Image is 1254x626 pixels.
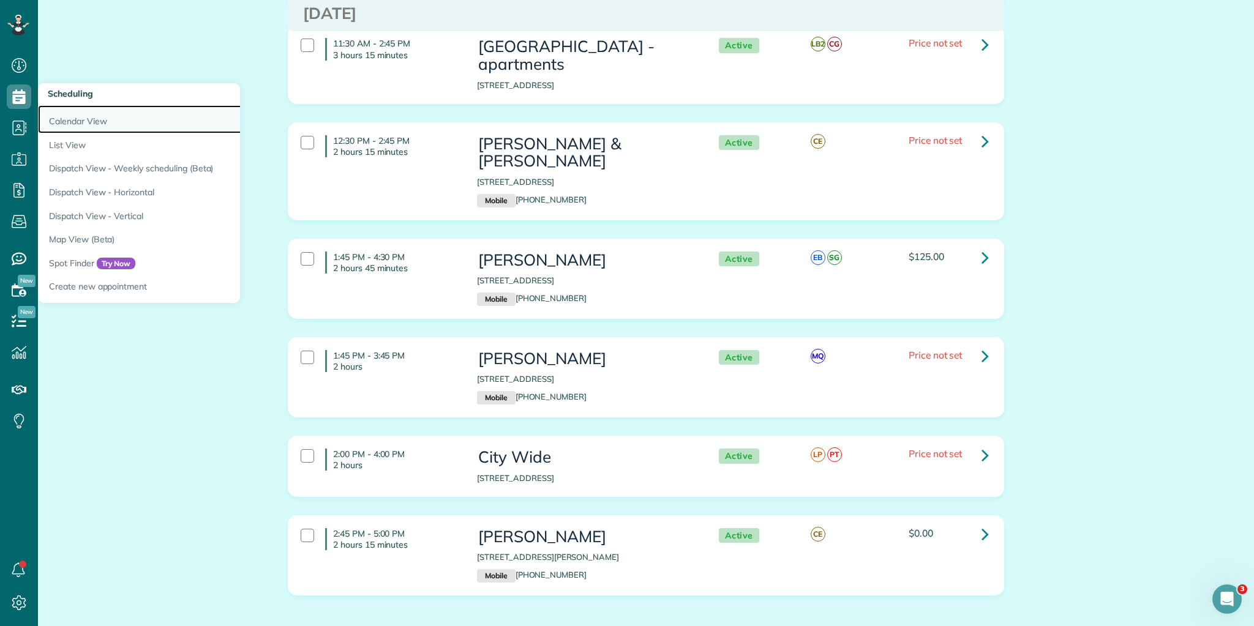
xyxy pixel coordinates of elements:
h3: [GEOGRAPHIC_DATA] - apartments [477,38,694,73]
p: [STREET_ADDRESS] [477,80,694,91]
p: 2 hours [333,460,459,471]
p: [STREET_ADDRESS] [477,472,694,484]
span: CE [811,527,825,542]
iframe: Intercom live chat [1212,584,1242,614]
span: EB [811,250,825,265]
h4: 1:45 PM - 3:45 PM [325,350,459,372]
small: Mobile [477,391,515,404]
h4: 12:30 PM - 2:45 PM [325,135,459,157]
span: CG [827,37,842,51]
a: Dispatch View - Horizontal [38,181,344,204]
h3: [DATE] [303,5,989,23]
span: Try Now [97,258,136,270]
a: Mobile[PHONE_NUMBER] [477,293,587,303]
a: Dispatch View - Weekly scheduling (Beta) [38,157,344,181]
span: LP [811,447,825,462]
span: LB2 [811,37,825,51]
span: Price not set [909,37,963,49]
a: Mobile[PHONE_NUMBER] [477,195,587,204]
a: Calendar View [38,105,344,133]
span: Active [719,252,759,267]
span: CE [811,134,825,149]
a: Dispatch View - Vertical [38,204,344,228]
p: [STREET_ADDRESS] [477,275,694,286]
p: 2 hours [333,361,459,372]
span: Active [719,350,759,365]
a: Create new appointment [38,275,344,303]
p: [STREET_ADDRESS] [477,373,694,385]
span: New [18,275,36,287]
a: Map View (Beta) [38,228,344,252]
a: Mobile[PHONE_NUMBER] [477,570,587,579]
h4: 2:00 PM - 4:00 PM [325,449,459,471]
h3: [PERSON_NAME] [477,528,694,546]
h3: [PERSON_NAME] & [PERSON_NAME] [477,135,694,170]
h3: [PERSON_NAME] [477,252,694,269]
span: Price not set [909,134,963,146]
a: Mobile[PHONE_NUMBER] [477,392,587,401]
span: Active [719,449,759,464]
span: SG [827,250,842,265]
span: $0.00 [909,527,933,539]
h3: [PERSON_NAME] [477,350,694,368]
p: [STREET_ADDRESS][PERSON_NAME] [477,551,694,563]
span: Active [719,528,759,543]
p: 2 hours 45 minutes [333,263,459,274]
small: Mobile [477,293,515,306]
span: PT [827,447,842,462]
span: Active [719,135,759,151]
small: Mobile [477,194,515,207]
p: 3 hours 15 minutes [333,50,459,61]
h4: 1:45 PM - 4:30 PM [325,252,459,274]
span: Scheduling [48,88,93,99]
p: [STREET_ADDRESS] [477,176,694,188]
p: 2 hours 15 minutes [333,539,459,550]
span: MQ [811,349,825,363]
span: 3 [1237,584,1247,594]
p: 2 hours 15 minutes [333,146,459,157]
a: List View [38,133,344,157]
span: Price not set [909,349,963,361]
h4: 11:30 AM - 2:45 PM [325,38,459,60]
h4: 2:45 PM - 5:00 PM [325,528,459,550]
h3: City Wide [477,449,694,466]
a: Spot FinderTry Now [38,252,344,275]
small: Mobile [477,569,515,583]
span: Active [719,38,759,53]
span: New [18,306,36,318]
span: Price not set [909,447,963,460]
span: $125.00 [909,250,944,263]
